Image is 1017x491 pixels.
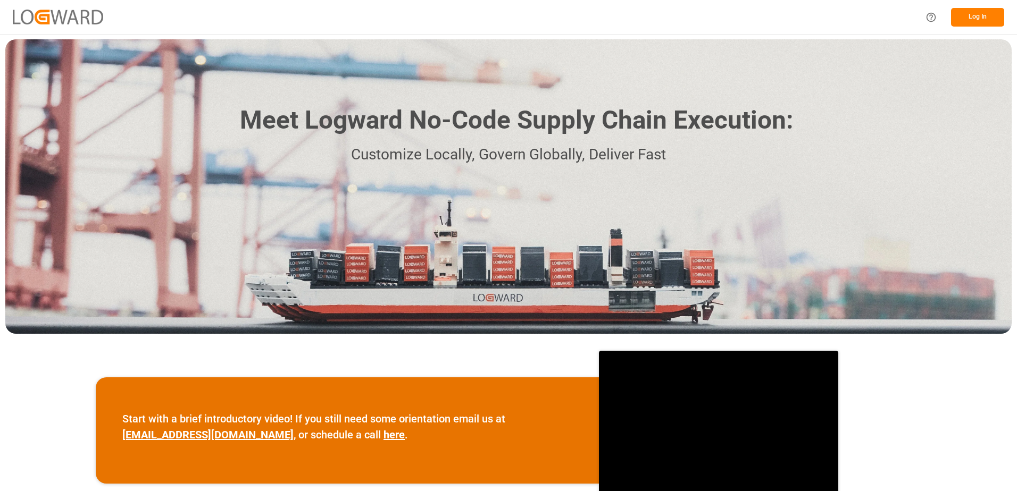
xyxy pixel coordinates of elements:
p: Start with a brief introductory video! If you still need some orientation email us at , or schedu... [122,411,572,443]
a: [EMAIL_ADDRESS][DOMAIN_NAME] [122,428,294,441]
button: Help Center [919,5,943,29]
h1: Meet Logward No-Code Supply Chain Execution: [240,101,793,139]
p: Customize Locally, Govern Globally, Deliver Fast [224,143,793,167]
img: Logward_new_orange.png [13,10,103,24]
button: Log In [951,8,1004,27]
a: here [384,428,405,441]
